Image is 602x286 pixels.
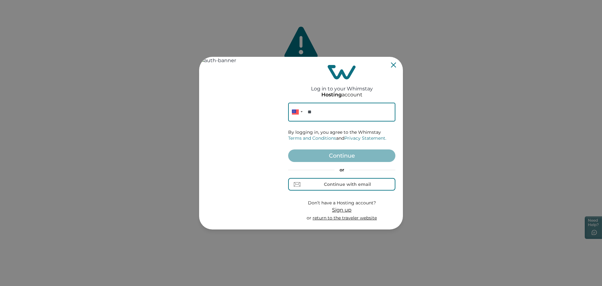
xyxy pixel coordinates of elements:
img: auth-banner [199,57,281,229]
a: return to the traveler website [313,215,377,221]
div: United States: + 1 [288,103,304,121]
p: or [307,215,377,221]
button: Continue with email [288,178,395,191]
button: Continue [288,149,395,162]
div: Continue with email [324,182,371,187]
a: Terms and Conditions [288,135,336,141]
p: Hosting [321,92,342,98]
p: or [288,167,395,173]
button: Close [391,62,396,67]
p: account [321,92,362,98]
img: login-logo [328,65,356,79]
a: Privacy Statement. [344,135,386,141]
h2: Log in to your Whimstay [311,79,373,92]
span: Sign up [332,207,351,213]
p: By logging in, you agree to the Whimstay and [288,129,395,142]
p: Don’t have a Hosting account? [307,200,377,206]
